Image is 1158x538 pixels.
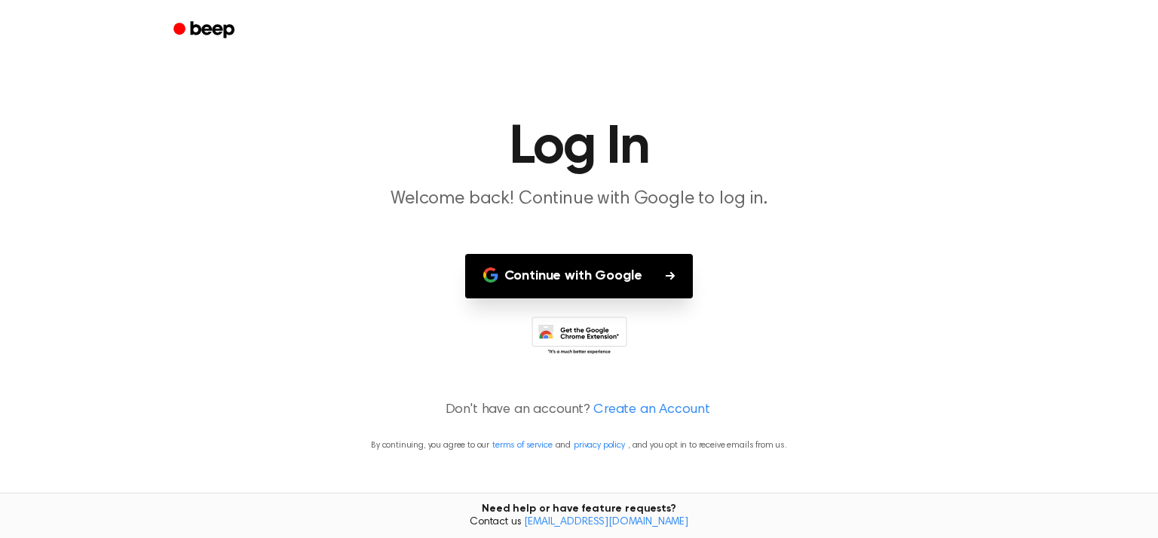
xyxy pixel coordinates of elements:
p: Don't have an account? [18,400,1140,420]
span: Contact us [9,516,1149,530]
a: [EMAIL_ADDRESS][DOMAIN_NAME] [524,517,688,527]
p: Welcome back! Continue with Google to log in. [289,187,868,212]
a: Create an Account [593,400,709,420]
p: By continuing, you agree to our and , and you opt in to receive emails from us. [18,439,1140,452]
h1: Log In [193,121,965,175]
a: terms of service [492,441,552,450]
a: privacy policy [574,441,625,450]
a: Beep [163,16,248,45]
button: Continue with Google [465,254,694,298]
